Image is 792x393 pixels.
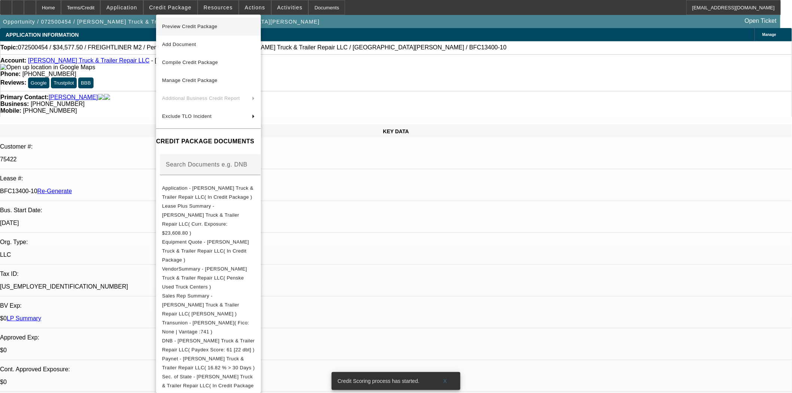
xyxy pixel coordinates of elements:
[162,239,249,262] span: Equipment Quote - [PERSON_NAME] Truck & Trailer Repair LLC( In Credit Package )
[156,291,261,318] button: Sales Rep Summary - Buford Truck & Trailer Repair LLC( Lionello, Nick )
[156,201,261,237] button: Lease Plus Summary - Buford Truck & Trailer Repair LLC( Curr. Exposure: $23,608.80 )
[162,113,211,119] span: Exclude TLO Incident
[162,320,249,334] span: Transunion - [PERSON_NAME]( Fico: None | Vantage :741 )
[156,237,261,264] button: Equipment Quote - Buford Truck & Trailer Repair LLC( In Credit Package )
[156,137,261,146] h4: CREDIT PACKAGE DOCUMENTS
[162,338,255,352] span: DNB - [PERSON_NAME] Truck & Trailer Repair LLC( Paydex Score: 61 [22 dbt] )
[166,161,247,167] mat-label: Search Documents e.g. DNB
[162,24,217,29] span: Preview Credit Package
[162,203,239,235] span: Lease Plus Summary - [PERSON_NAME] Truck & Trailer Repair LLC( Curr. Exposure: $23,608.80 )
[162,42,196,47] span: Add Document
[156,264,261,291] button: VendorSummary - Buford Truck & Trailer Repair LLC( Penske Used Truck Centers )
[162,293,239,316] span: Sales Rep Summary - [PERSON_NAME] Truck & Trailer Repair LLC( [PERSON_NAME] )
[156,183,261,201] button: Application - Buford Truck & Trailer Repair LLC( In Credit Package )
[156,336,261,354] button: DNB - Buford Truck & Trailer Repair LLC( Paydex Score: 61 [22 dbt] )
[162,266,247,289] span: VendorSummary - [PERSON_NAME] Truck & Trailer Repair LLC( Penske Used Truck Centers )
[156,354,261,372] button: Paynet - Buford Truck & Trailer Repair LLC( 16.82 % > 30 Days )
[156,318,261,336] button: Transunion - Martinez, Joel( Fico: None | Vantage :741 )
[162,77,217,83] span: Manage Credit Package
[162,356,255,370] span: Paynet - [PERSON_NAME] Truck & Trailer Repair LLC( 16.82 % > 30 Days )
[162,60,218,65] span: Compile Credit Package
[162,185,253,199] span: Application - [PERSON_NAME] Truck & Trailer Repair LLC( In Credit Package )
